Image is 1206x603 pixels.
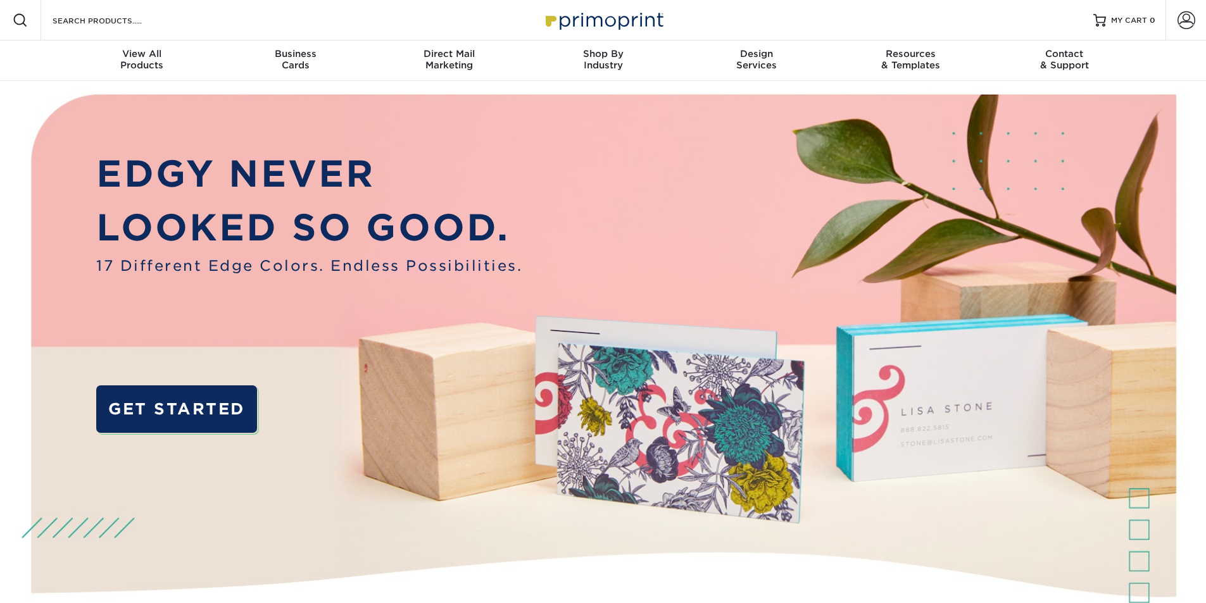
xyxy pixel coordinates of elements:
span: Direct Mail [372,48,526,59]
span: MY CART [1111,15,1147,26]
a: View AllProducts [65,40,219,81]
a: Contact& Support [988,40,1141,81]
span: Design [680,48,834,59]
a: DesignServices [680,40,834,81]
a: Shop ByIndustry [526,40,680,81]
div: Cards [218,48,372,71]
div: & Support [988,48,1141,71]
a: Resources& Templates [834,40,988,81]
div: Marketing [372,48,526,71]
div: Industry [526,48,680,71]
a: BusinessCards [218,40,372,81]
a: Direct MailMarketing [372,40,526,81]
span: Business [218,48,372,59]
img: Primoprint [540,6,667,34]
span: Contact [988,48,1141,59]
input: SEARCH PRODUCTS..... [51,13,175,28]
span: Resources [834,48,988,59]
div: Services [680,48,834,71]
p: EDGY NEVER [96,147,522,201]
div: & Templates [834,48,988,71]
div: Products [65,48,219,71]
span: View All [65,48,219,59]
p: LOOKED SO GOOD. [96,201,522,255]
span: Shop By [526,48,680,59]
span: 17 Different Edge Colors. Endless Possibilities. [96,255,522,277]
a: GET STARTED [96,385,256,433]
span: 0 [1150,16,1155,25]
